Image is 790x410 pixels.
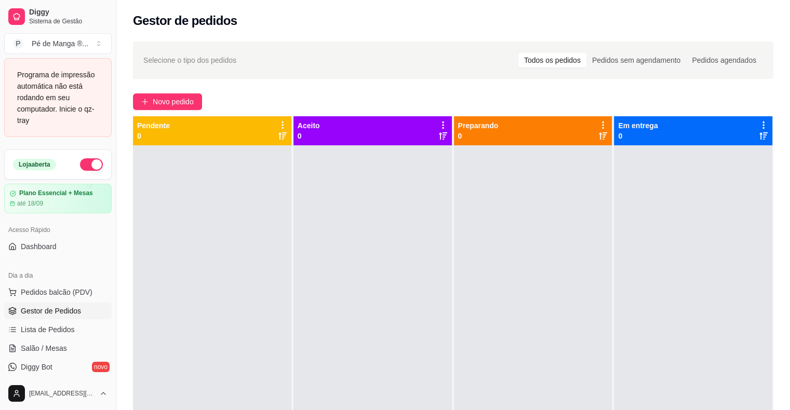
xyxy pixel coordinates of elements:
[17,199,43,208] article: até 18/09
[4,267,112,284] div: Dia a dia
[153,96,194,107] span: Novo pedido
[298,131,320,141] p: 0
[4,4,112,29] a: DiggySistema de Gestão
[133,93,202,110] button: Novo pedido
[4,238,112,255] a: Dashboard
[13,159,56,170] div: Loja aberta
[29,8,108,17] span: Diggy
[29,17,108,25] span: Sistema de Gestão
[21,324,75,335] span: Lista de Pedidos
[19,189,93,197] article: Plano Essencial + Mesas
[4,340,112,357] a: Salão / Mesas
[4,359,112,375] a: Diggy Botnovo
[141,98,149,105] span: plus
[137,120,170,131] p: Pendente
[21,306,81,316] span: Gestor de Pedidos
[17,69,99,126] div: Programa de impressão automática não está rodando em seu computador. Inicie o qz-tray
[618,120,658,131] p: Em entrega
[21,343,67,353] span: Salão / Mesas
[133,12,237,29] h2: Gestor de pedidos
[21,287,92,297] span: Pedidos balcão (PDV)
[21,362,52,372] span: Diggy Bot
[458,131,499,141] p: 0
[686,53,762,67] div: Pedidos agendados
[4,33,112,54] button: Select a team
[21,241,57,252] span: Dashboard
[137,131,170,141] p: 0
[80,158,103,171] button: Alterar Status
[458,120,499,131] p: Preparando
[4,184,112,213] a: Plano Essencial + Mesasaté 18/09
[586,53,686,67] div: Pedidos sem agendamento
[143,54,236,66] span: Selecione o tipo dos pedidos
[4,222,112,238] div: Acesso Rápido
[618,131,658,141] p: 0
[32,38,88,49] div: Pé de Manga ® ...
[4,321,112,338] a: Lista de Pedidos
[29,389,95,398] span: [EMAIL_ADDRESS][DOMAIN_NAME]
[4,284,112,300] button: Pedidos balcão (PDV)
[4,303,112,319] a: Gestor de Pedidos
[518,53,586,67] div: Todos os pedidos
[4,381,112,406] button: [EMAIL_ADDRESS][DOMAIN_NAME]
[13,38,23,49] span: P
[298,120,320,131] p: Aceito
